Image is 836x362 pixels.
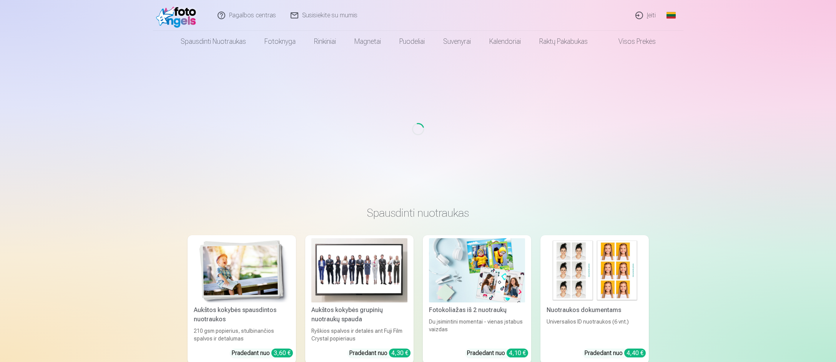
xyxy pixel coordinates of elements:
div: Universalios ID nuotraukos (6 vnt.) [543,318,646,342]
a: Suvenyrai [434,31,480,52]
div: Aukštos kokybės spausdintos nuotraukos [191,306,293,324]
div: Nuotraukos dokumentams [543,306,646,315]
div: Aukštos kokybės grupinių nuotraukų spauda [308,306,411,324]
div: 4,30 € [389,349,411,357]
div: Pradedant nuo [231,349,293,358]
img: Aukštos kokybės spausdintos nuotraukos [194,238,290,302]
div: 4,40 € [624,349,646,357]
a: Spausdinti nuotraukas [171,31,255,52]
div: Pradedant nuo [584,349,646,358]
div: Fotokoliažas iš 2 nuotraukų [426,306,528,315]
a: Fotoknyga [255,31,305,52]
img: Fotokoliažas iš 2 nuotraukų [429,238,525,302]
div: Pradedant nuo [349,349,411,358]
a: Rinkiniai [305,31,345,52]
a: Visos prekės [597,31,665,52]
div: Du įsimintini momentai - vienas įstabus vaizdas [426,318,528,342]
div: 210 gsm popierius, stulbinančios spalvos ir detalumas [191,327,293,342]
img: Aukštos kokybės grupinių nuotraukų spauda [311,238,407,302]
img: /fa2 [156,3,200,28]
a: Kalendoriai [480,31,530,52]
h3: Spausdinti nuotraukas [194,206,643,220]
div: 3,60 € [271,349,293,357]
a: Magnetai [345,31,390,52]
a: Puodeliai [390,31,434,52]
div: Pradedant nuo [467,349,528,358]
div: Ryškios spalvos ir detalės ant Fuji Film Crystal popieriaus [308,327,411,342]
div: 4,10 € [507,349,528,357]
img: Nuotraukos dokumentams [547,238,643,302]
a: Raktų pakabukas [530,31,597,52]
